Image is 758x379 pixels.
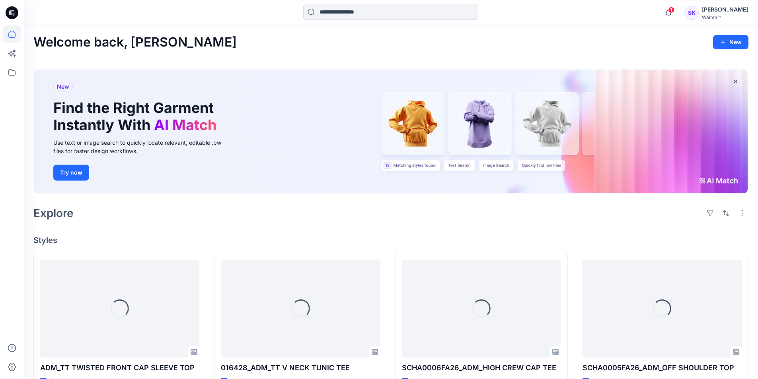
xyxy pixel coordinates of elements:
[221,362,380,373] p: 016428_ADM_TT V NECK TUNIC TEE
[668,7,674,13] span: 1
[40,362,199,373] p: ADM_TT TWISTED FRONT CAP SLEEVE TOP
[53,165,89,181] button: Try now
[684,6,699,20] div: SK
[57,82,69,91] span: New
[713,35,748,49] button: New
[53,99,220,134] h1: Find the Right Garment Instantly With
[154,116,216,134] span: AI Match
[33,35,237,50] h2: Welcome back, [PERSON_NAME]
[702,14,748,20] div: Walmart
[53,138,232,155] div: Use text or image search to quickly locate relevant, editable .bw files for faster design workflows.
[33,235,748,245] h4: Styles
[402,362,561,373] p: SCHA0006FA26_ADM_HIGH CREW CAP TEE
[33,207,74,220] h2: Explore
[583,362,742,373] p: SCHA0005FA26_ADM_OFF SHOULDER TOP
[702,5,748,14] div: [PERSON_NAME]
